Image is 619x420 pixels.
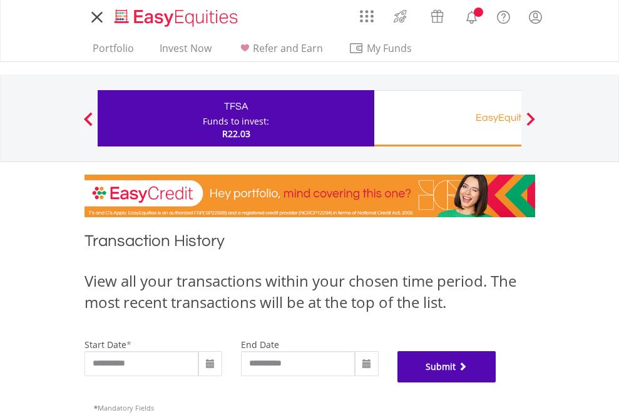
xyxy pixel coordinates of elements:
[390,6,411,26] img: thrive-v2.svg
[232,42,328,61] a: Refer and Earn
[253,41,323,55] span: Refer and Earn
[397,351,496,382] button: Submit
[84,175,535,217] img: EasyCredit Promotion Banner
[419,3,456,26] a: Vouchers
[352,3,382,23] a: AppsGrid
[105,98,367,115] div: TFSA
[488,3,519,28] a: FAQ's and Support
[110,3,243,28] a: Home page
[222,128,250,140] span: R22.03
[155,42,217,61] a: Invest Now
[203,115,269,128] div: Funds to invest:
[94,403,154,412] span: Mandatory Fields
[456,3,488,28] a: Notifications
[84,230,535,258] h1: Transaction History
[241,339,279,351] label: end date
[519,3,551,31] a: My Profile
[349,40,431,56] span: My Funds
[112,8,243,28] img: EasyEquities_Logo.png
[76,118,101,131] button: Previous
[518,118,543,131] button: Next
[84,270,535,314] div: View all your transactions within your chosen time period. The most recent transactions will be a...
[88,42,139,61] a: Portfolio
[360,9,374,23] img: grid-menu-icon.svg
[84,339,126,351] label: start date
[427,6,448,26] img: vouchers-v2.svg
